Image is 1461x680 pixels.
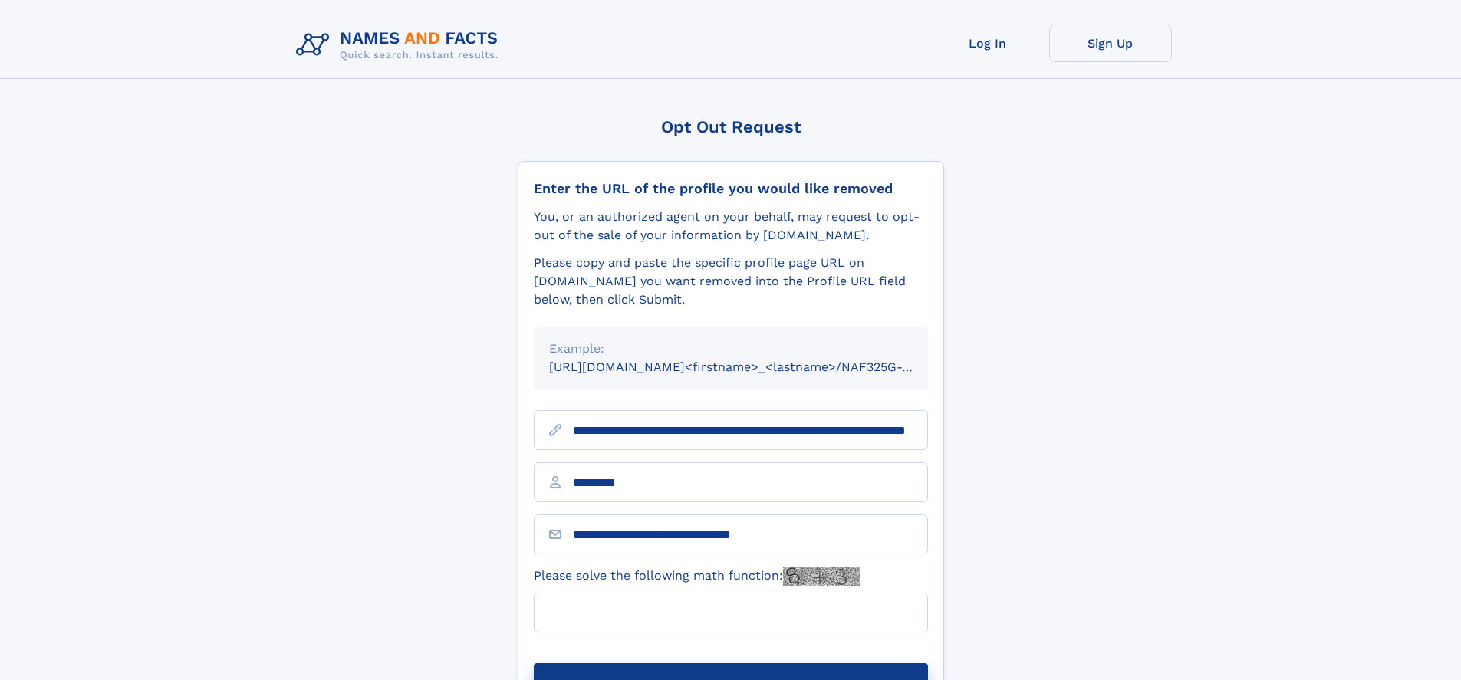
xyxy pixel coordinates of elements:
div: Opt Out Request [518,117,944,136]
small: [URL][DOMAIN_NAME]<firstname>_<lastname>/NAF325G-xxxxxxxx [549,360,957,374]
a: Sign Up [1049,25,1172,62]
div: Enter the URL of the profile you would like removed [534,180,928,197]
div: You, or an authorized agent on your behalf, may request to opt-out of the sale of your informatio... [534,208,928,245]
label: Please solve the following math function: [534,567,860,586]
a: Log In [926,25,1049,62]
img: Logo Names and Facts [290,25,511,66]
div: Please copy and paste the specific profile page URL on [DOMAIN_NAME] you want removed into the Pr... [534,254,928,309]
div: Example: [549,340,913,358]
